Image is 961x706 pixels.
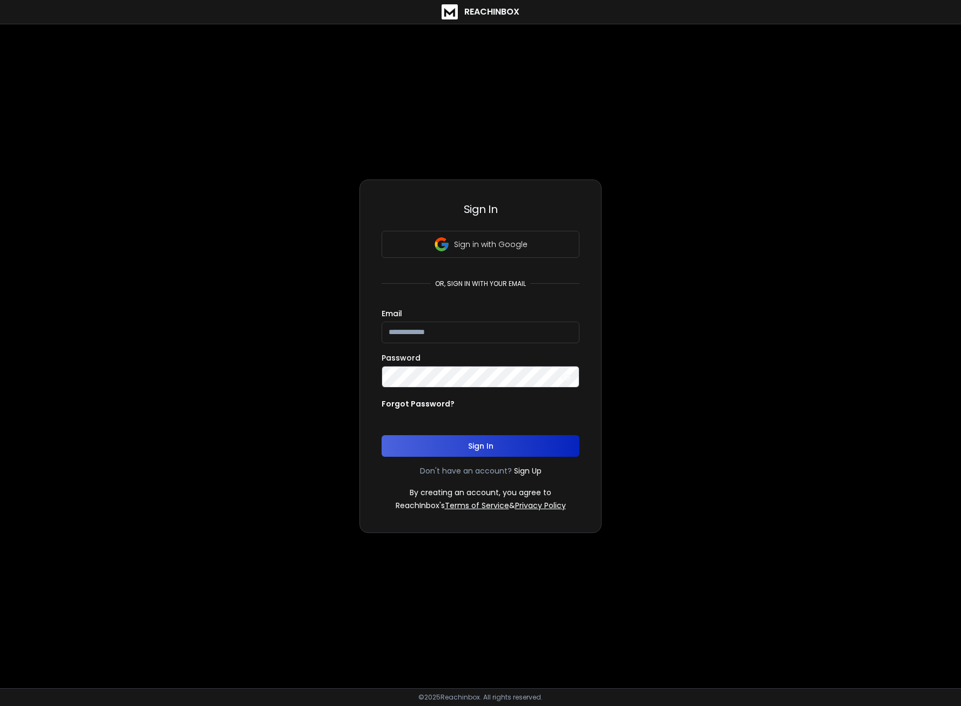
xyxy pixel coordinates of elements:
[418,693,543,702] p: © 2025 Reachinbox. All rights reserved.
[396,500,566,511] p: ReachInbox's &
[382,354,421,362] label: Password
[382,398,455,409] p: Forgot Password?
[382,435,579,457] button: Sign In
[442,4,519,19] a: ReachInbox
[382,231,579,258] button: Sign in with Google
[514,465,542,476] a: Sign Up
[442,4,458,19] img: logo
[515,500,566,511] a: Privacy Policy
[410,487,551,498] p: By creating an account, you agree to
[420,465,512,476] p: Don't have an account?
[431,279,530,288] p: or, sign in with your email
[445,500,509,511] a: Terms of Service
[382,202,579,217] h3: Sign In
[382,310,402,317] label: Email
[454,239,528,250] p: Sign in with Google
[464,5,519,18] h1: ReachInbox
